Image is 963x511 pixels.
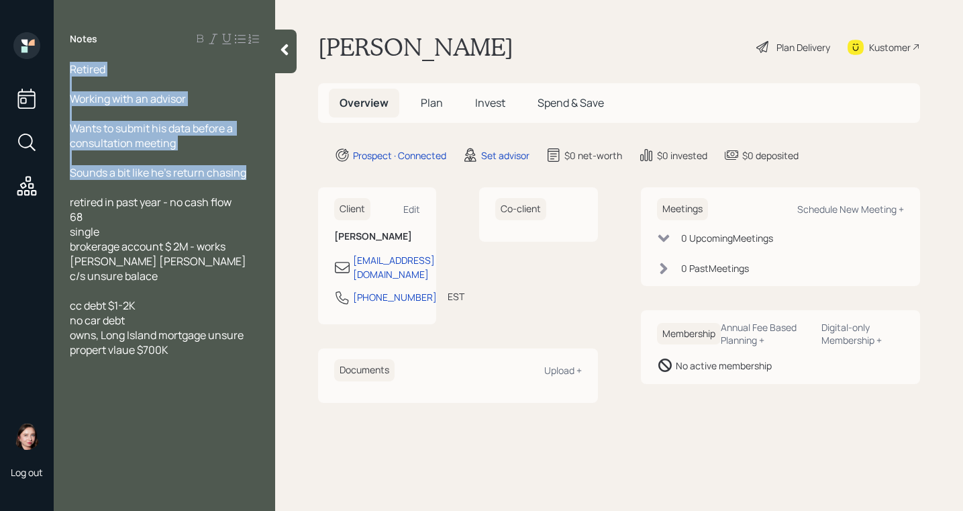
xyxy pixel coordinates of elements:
[334,231,420,242] h6: [PERSON_NAME]
[742,148,799,162] div: $0 deposited
[681,231,773,245] div: 0 Upcoming Meeting s
[70,210,83,224] span: 68
[776,40,830,54] div: Plan Delivery
[421,95,443,110] span: Plan
[70,269,158,283] span: c/s unsure balace
[676,359,772,373] div: No active membership
[481,148,529,162] div: Set advisor
[797,203,904,216] div: Schedule New Meeting +
[495,198,546,220] h6: Co-client
[340,95,389,110] span: Overview
[70,328,244,342] span: owns, Long Island mortgage unsure
[70,165,246,180] span: Sounds a bit like he's return chasing
[721,321,811,346] div: Annual Fee Based Planning +
[70,298,136,313] span: cc debt $1-2K
[70,62,105,77] span: Retired
[564,148,622,162] div: $0 net-worth
[70,313,125,328] span: no car debt
[70,121,235,150] span: Wants to submit his data before a consultation meeting
[70,32,97,46] label: Notes
[70,91,186,106] span: Working with an advisor
[70,224,99,239] span: single
[657,148,707,162] div: $0 invested
[353,290,437,304] div: [PHONE_NUMBER]
[448,289,464,304] div: EST
[544,364,582,377] div: Upload +
[318,32,513,62] h1: [PERSON_NAME]
[70,195,232,210] span: retired in past year - no cash flow
[353,253,435,281] div: [EMAIL_ADDRESS][DOMAIN_NAME]
[475,95,505,110] span: Invest
[657,198,708,220] h6: Meetings
[13,423,40,450] img: aleksandra-headshot.png
[334,359,395,381] h6: Documents
[657,323,721,345] h6: Membership
[821,321,904,346] div: Digital-only Membership +
[869,40,911,54] div: Kustomer
[70,342,168,357] span: propert vlaue $700K
[538,95,604,110] span: Spend & Save
[334,198,370,220] h6: Client
[403,203,420,216] div: Edit
[681,261,749,275] div: 0 Past Meeting s
[11,466,43,479] div: Log out
[70,239,246,269] span: brokerage account $ 2M - works [PERSON_NAME] [PERSON_NAME]
[353,148,446,162] div: Prospect · Connected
